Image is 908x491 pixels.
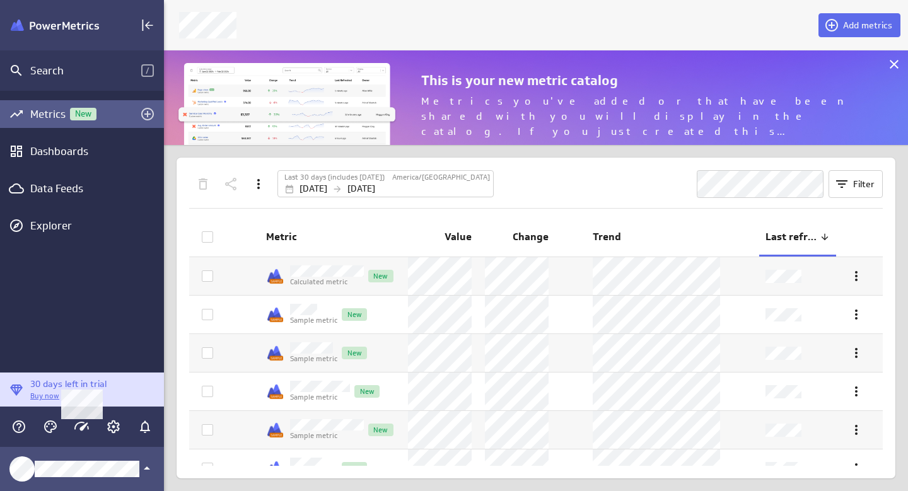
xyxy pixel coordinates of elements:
[266,306,284,323] div: Sample metrics
[177,63,397,161] img: metric-library-banner.png
[248,173,269,195] div: More actions
[765,230,820,243] span: Last refreshed
[266,421,284,439] img: Klipfolio_Sample.png
[30,391,107,401] p: Buy now
[820,232,830,242] div: Reverse sort direction
[392,172,490,183] label: America/[GEOGRAPHIC_DATA]
[8,416,30,437] div: Help & PowerMetrics Assistant
[445,230,472,243] span: Value
[266,344,284,362] div: Sample metrics
[266,383,284,400] img: Klipfolio_Sample.png
[74,419,90,434] svg: Usage
[290,392,350,403] p: Sample metric
[290,277,364,287] p: Calculated metric
[846,342,867,364] div: More actions
[266,421,284,439] div: Sample metrics
[421,94,868,139] p: Metrics you've added or that have been shared with you will display in the catalog. If you just c...
[846,419,867,441] div: More actions
[342,465,367,471] span: New
[43,419,58,434] svg: Themes
[40,416,61,437] div: Themes
[368,272,393,279] span: New
[266,459,284,477] div: Sample metrics
[843,20,892,31] span: Add metrics
[266,306,284,323] img: Klipfolio_Sample.png
[30,64,141,78] div: Search
[846,381,867,402] div: More actions
[284,172,385,183] label: Last 30 days (includes today)
[277,170,494,197] div: Sep 02 2025 to Oct 01 2025 America/Toronto (GMT-4:00)
[11,20,99,32] img: Klipfolio PowerMetrics Banner
[106,419,121,434] svg: Account and settings
[220,173,242,195] div: Share
[846,304,867,325] div: More actions
[266,230,395,243] span: Metric
[846,458,867,479] div: More actions
[342,349,367,356] span: New
[30,107,134,121] div: Metrics
[30,144,134,158] div: Dashboards
[347,182,375,195] p: [DATE]
[277,170,494,197] div: Last 30 days (includes [DATE])America/[GEOGRAPHIC_DATA][DATE][DATE]
[30,182,134,195] div: Data Feeds
[846,265,867,287] div: More actions
[421,72,868,89] p: This is your new metric catalog
[266,267,284,285] img: Klipfolio_Sample.png
[593,230,621,243] span: Trend
[290,354,337,364] p: Sample metric
[342,311,367,318] span: New
[818,13,900,37] button: Add metrics
[30,219,161,233] div: Explorer
[134,416,156,437] div: Notifications
[290,315,337,326] p: Sample metric
[266,383,284,400] div: Sample metrics
[266,267,284,285] div: Sample metrics
[290,430,364,441] p: Sample metric
[355,388,380,395] span: New
[513,230,549,243] span: Change
[137,14,158,36] div: Collapse
[300,182,327,195] p: [DATE]
[141,64,154,77] span: /
[70,110,96,118] span: New
[829,170,883,198] button: Filter
[266,344,284,362] img: Klipfolio_Sample.png
[103,416,124,437] div: Account and settings
[192,173,214,195] div: Delete
[137,103,158,125] div: Add metrics
[853,178,875,190] span: Filter
[368,426,393,433] span: New
[30,378,107,391] p: 30 days left in trial
[266,459,284,477] img: Klipfolio_Sample.png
